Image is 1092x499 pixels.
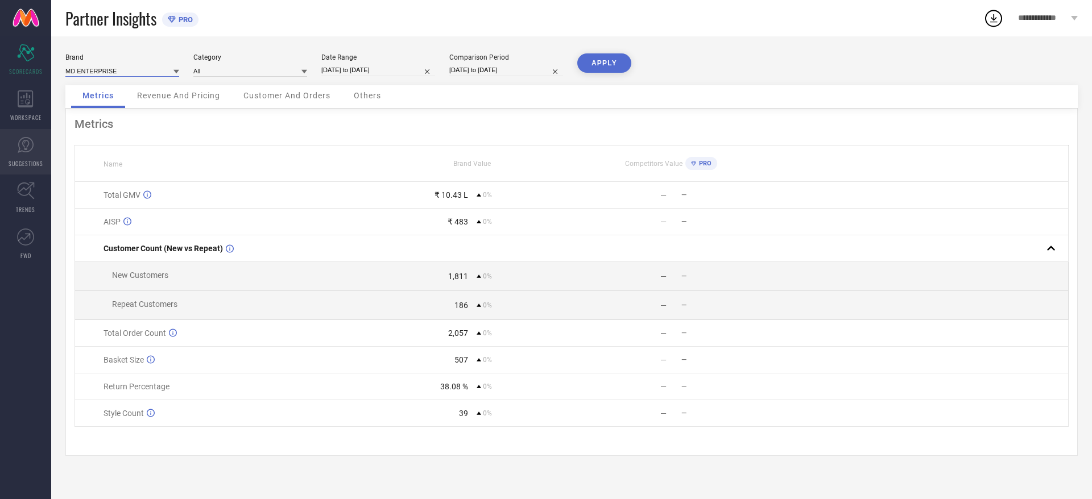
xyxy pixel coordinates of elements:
[354,91,381,100] span: Others
[65,7,156,30] span: Partner Insights
[577,53,631,73] button: APPLY
[454,355,468,364] div: 507
[983,8,1004,28] div: Open download list
[321,64,435,76] input: Select date range
[448,272,468,281] div: 1,811
[483,272,492,280] span: 0%
[660,272,667,281] div: —
[483,329,492,337] span: 0%
[112,300,177,309] span: Repeat Customers
[10,113,42,122] span: WORKSPACE
[625,160,682,168] span: Competitors Value
[483,301,492,309] span: 0%
[681,218,686,226] span: —
[449,53,563,61] div: Comparison Period
[483,191,492,199] span: 0%
[660,328,667,338] div: —
[681,356,686,364] span: —
[660,382,667,391] div: —
[440,382,468,391] div: 38.08 %
[448,217,468,226] div: ₹ 483
[104,382,169,391] span: Return Percentage
[660,217,667,226] div: —
[681,191,686,199] span: —
[104,244,223,253] span: Customer Count (New vs Repeat)
[681,272,686,280] span: —
[193,53,307,61] div: Category
[104,328,166,338] span: Total Order Count
[483,356,492,364] span: 0%
[448,328,468,338] div: 2,057
[75,117,1069,131] div: Metrics
[660,301,667,310] div: —
[459,409,468,418] div: 39
[104,160,122,168] span: Name
[681,329,686,337] span: —
[483,218,492,226] span: 0%
[453,160,491,168] span: Brand Value
[112,271,168,280] span: New Customers
[104,409,144,418] span: Style Count
[9,159,43,168] span: SUGGESTIONS
[483,409,492,417] span: 0%
[104,190,140,199] span: Total GMV
[65,53,179,61] div: Brand
[9,67,43,76] span: SCORECARDS
[176,15,193,24] span: PRO
[104,355,144,364] span: Basket Size
[681,382,686,390] span: —
[696,160,712,167] span: PRO
[660,190,667,199] div: —
[483,382,492,390] span: 0%
[660,409,667,418] div: —
[20,251,31,260] span: FWD
[321,53,435,61] div: Date Range
[681,409,686,417] span: —
[435,190,468,199] div: ₹ 10.43 L
[681,301,686,309] span: —
[82,91,114,100] span: Metrics
[137,91,220,100] span: Revenue And Pricing
[449,64,563,76] input: Select comparison period
[243,91,330,100] span: Customer And Orders
[660,355,667,364] div: —
[104,217,121,226] span: AISP
[454,301,468,310] div: 186
[16,205,35,214] span: TRENDS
